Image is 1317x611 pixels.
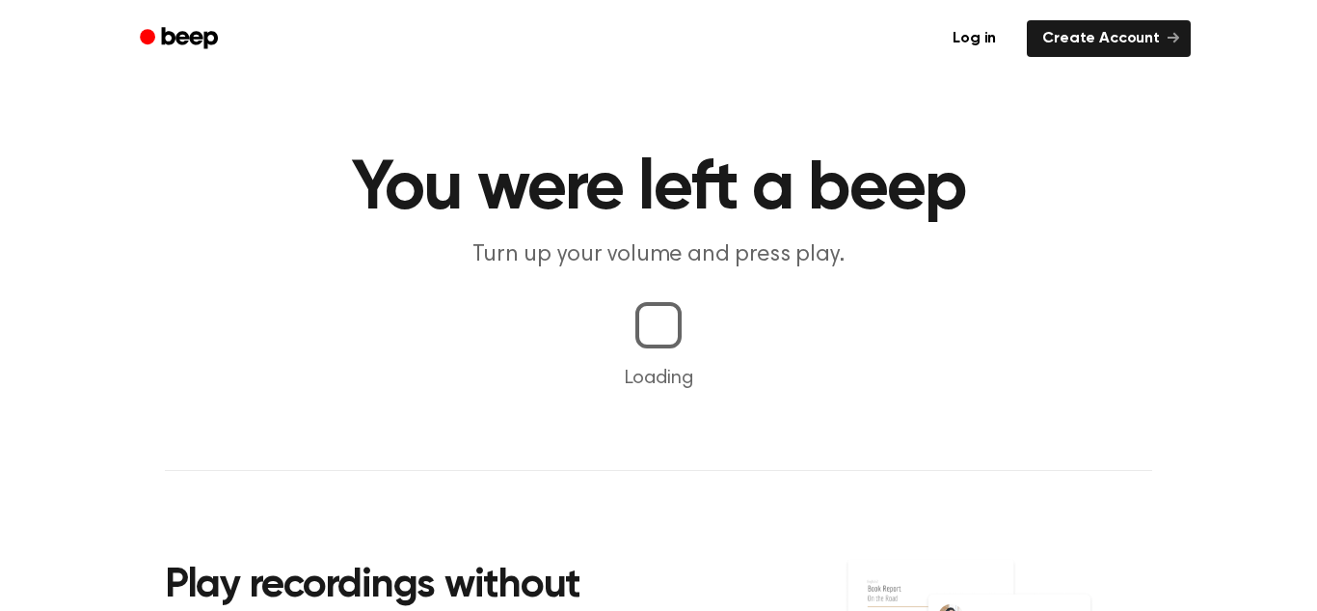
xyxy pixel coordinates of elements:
a: Beep [126,20,235,58]
h1: You were left a beep [165,154,1152,224]
p: Loading [23,364,1294,393]
a: Create Account [1027,20,1191,57]
p: Turn up your volume and press play. [288,239,1029,271]
a: Log in [933,16,1015,61]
